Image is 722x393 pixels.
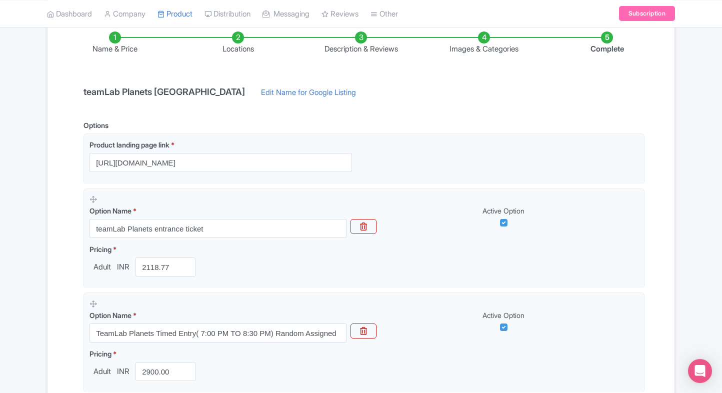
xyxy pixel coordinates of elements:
[89,206,131,215] span: Option Name
[89,219,346,238] input: Option Name
[619,6,675,21] a: Subscription
[89,140,169,149] span: Product landing page link
[89,245,111,253] span: Pricing
[115,261,131,273] span: INR
[688,359,712,383] div: Open Intercom Messenger
[53,31,176,55] li: Name & Price
[89,261,115,273] span: Adult
[482,206,524,215] span: Active Option
[422,31,545,55] li: Images & Categories
[251,87,366,103] a: Edit Name for Google Listing
[89,349,111,358] span: Pricing
[115,366,131,377] span: INR
[545,31,668,55] li: Complete
[77,87,251,97] h4: teamLab Planets [GEOGRAPHIC_DATA]
[89,366,115,377] span: Adult
[83,120,108,130] div: Options
[176,31,299,55] li: Locations
[482,311,524,319] span: Active Option
[135,362,195,381] input: 0.00
[89,323,346,342] input: Option Name
[299,31,422,55] li: Description & Reviews
[89,153,352,172] input: Product landing page link
[135,257,195,276] input: 0.00
[89,311,131,319] span: Option Name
